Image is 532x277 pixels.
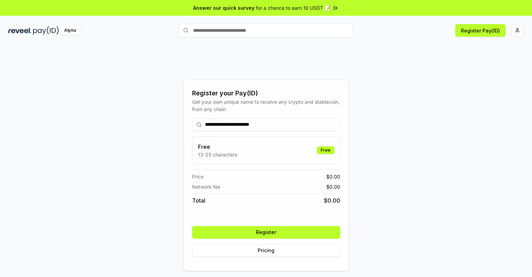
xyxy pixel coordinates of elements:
[324,196,340,205] span: $ 0.00
[8,26,32,35] img: reveel_dark
[455,24,506,37] button: Register Pay(ID)
[193,4,254,12] span: Answer our quick survey
[192,183,220,190] span: Network fee
[33,26,59,35] img: pay_id
[60,26,80,35] div: Alpha
[256,4,330,12] span: for a chance to earn 10 USDT 📝
[198,151,237,158] p: 13-25 characters
[192,226,340,239] button: Register
[192,98,340,113] div: Get your own unique name to receive any crypto and stablecoin, from any chain
[192,244,340,257] button: Pricing
[198,143,237,151] h3: Free
[192,196,205,205] span: Total
[192,88,340,98] div: Register your Pay(ID)
[326,183,340,190] span: $ 0.00
[326,173,340,180] span: $ 0.00
[192,173,204,180] span: Price
[317,146,334,154] div: Free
